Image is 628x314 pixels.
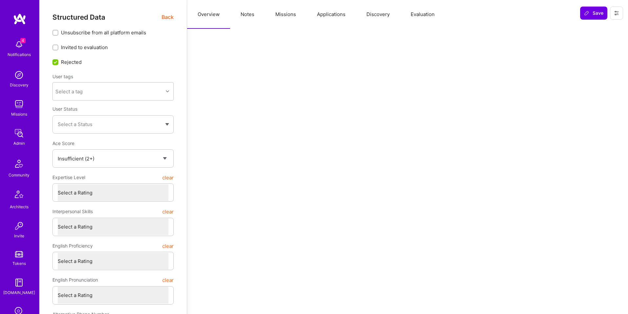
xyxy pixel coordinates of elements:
[9,172,29,178] div: Community
[11,156,27,172] img: Community
[162,206,174,217] button: clear
[55,88,83,95] div: Select a tag
[11,111,27,118] div: Missions
[52,274,98,286] span: English Pronunciation
[12,98,26,111] img: teamwork
[52,140,74,146] span: Ace Score
[52,13,105,21] span: Structured Data
[13,140,25,147] div: Admin
[584,10,603,16] span: Save
[162,172,174,183] button: clear
[165,123,169,126] img: caret
[52,73,73,80] label: User tags
[61,44,108,51] span: Invited to evaluation
[12,260,26,267] div: Tokens
[8,51,31,58] div: Notifications
[10,82,29,88] div: Discovery
[162,13,174,21] span: Back
[58,121,92,127] span: Select a Status
[12,276,26,289] img: guide book
[61,29,146,36] span: Unsubscribe from all platform emails
[11,188,27,203] img: Architects
[162,274,174,286] button: clear
[580,7,607,20] button: Save
[15,251,23,257] img: tokens
[12,68,26,82] img: discovery
[13,13,26,25] img: logo
[12,127,26,140] img: admin teamwork
[61,59,82,65] span: Rejected
[166,90,169,93] i: icon Chevron
[162,240,174,252] button: clear
[14,232,24,239] div: Invite
[52,106,77,112] span: User Status
[52,240,93,252] span: English Proficiency
[12,219,26,232] img: Invite
[52,206,93,217] span: Interpersonal Skills
[52,172,85,183] span: Expertise Level
[10,203,29,210] div: Architects
[20,38,26,43] span: 4
[3,289,35,296] div: [DOMAIN_NAME]
[12,38,26,51] img: bell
